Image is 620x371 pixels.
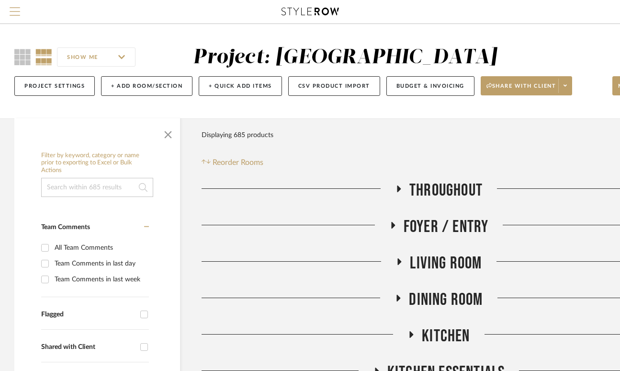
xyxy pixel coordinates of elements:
[422,326,470,347] span: Kitchen
[202,157,263,168] button: Reorder Rooms
[55,240,147,255] div: All Team Comments
[288,76,380,96] button: CSV Product Import
[14,76,95,96] button: Project Settings
[409,180,483,201] span: THROUGHOUT
[386,76,474,96] button: Budget & Invoicing
[41,178,153,197] input: Search within 685 results
[199,76,282,96] button: + Quick Add Items
[409,290,483,310] span: Dining Room
[481,76,573,95] button: Share with client
[101,76,192,96] button: + Add Room/Section
[193,47,497,68] div: Project: [GEOGRAPHIC_DATA]
[213,157,263,168] span: Reorder Rooms
[404,217,489,237] span: Foyer / Entry
[41,152,153,174] h6: Filter by keyword, category or name prior to exporting to Excel or Bulk Actions
[486,82,556,97] span: Share with client
[202,126,273,145] div: Displaying 685 products
[41,343,135,351] div: Shared with Client
[55,256,147,271] div: Team Comments in last day
[41,311,135,319] div: Flagged
[158,123,178,142] button: Close
[410,253,482,274] span: Living Room
[55,272,147,287] div: Team Comments in last week
[41,224,90,231] span: Team Comments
